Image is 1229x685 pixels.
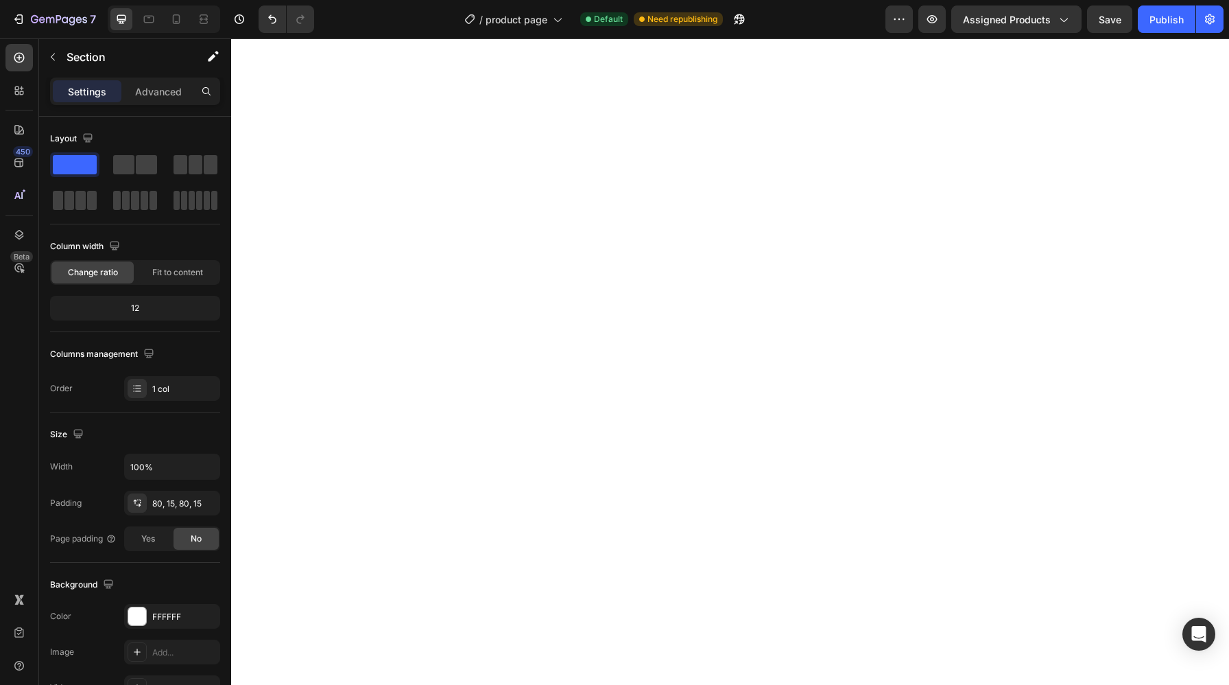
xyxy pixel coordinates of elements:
[67,49,179,65] p: Section
[50,533,117,545] div: Page padding
[259,5,314,33] div: Undo/Redo
[50,345,157,364] div: Columns management
[647,13,717,25] span: Need republishing
[1099,14,1121,25] span: Save
[1138,5,1195,33] button: Publish
[135,84,182,99] p: Advanced
[1087,5,1132,33] button: Save
[486,12,547,27] span: product page
[152,498,217,510] div: 80, 15, 80, 15
[231,38,1229,685] iframe: Design area
[68,84,106,99] p: Settings
[1149,12,1184,27] div: Publish
[1182,618,1215,651] div: Open Intercom Messenger
[152,383,217,395] div: 1 col
[10,251,33,262] div: Beta
[152,611,217,623] div: FFFFFF
[141,533,155,545] span: Yes
[50,610,71,623] div: Color
[191,533,202,545] span: No
[50,646,74,658] div: Image
[5,5,102,33] button: 7
[53,299,217,318] div: 12
[13,146,33,157] div: 450
[50,130,96,148] div: Layout
[50,461,73,473] div: Width
[50,382,73,395] div: Order
[125,454,219,479] input: Auto
[594,13,623,25] span: Default
[479,12,483,27] span: /
[963,12,1051,27] span: Assigned Products
[152,647,217,659] div: Add...
[90,11,96,27] p: 7
[152,266,203,279] span: Fit to content
[50,237,123,256] div: Column width
[50,497,82,509] div: Padding
[50,426,86,444] div: Size
[68,266,118,279] span: Change ratio
[50,576,117,594] div: Background
[951,5,1082,33] button: Assigned Products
